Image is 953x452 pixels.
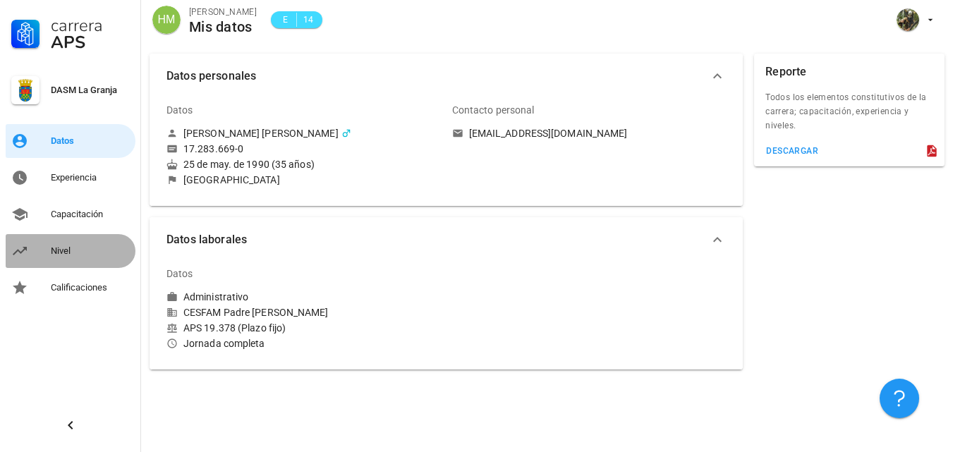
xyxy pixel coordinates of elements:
[897,8,919,31] div: avatar
[150,54,743,99] button: Datos personales
[166,257,193,291] div: Datos
[469,127,628,140] div: [EMAIL_ADDRESS][DOMAIN_NAME]
[760,141,824,161] button: descargar
[452,93,535,127] div: Contacto personal
[6,124,135,158] a: Datos
[765,146,818,156] div: descargar
[189,5,257,19] div: [PERSON_NAME]
[183,142,243,155] div: 17.283.669-0
[51,209,130,220] div: Capacitación
[183,127,339,140] div: [PERSON_NAME] [PERSON_NAME]
[183,173,280,186] div: [GEOGRAPHIC_DATA]
[166,158,441,171] div: 25 de may. de 1990 (35 años)
[166,230,709,250] span: Datos laborales
[6,271,135,305] a: Calificaciones
[166,337,441,350] div: Jornada completa
[452,127,727,140] a: [EMAIL_ADDRESS][DOMAIN_NAME]
[51,17,130,34] div: Carrera
[152,6,181,34] div: avatar
[6,161,135,195] a: Experiencia
[51,135,130,147] div: Datos
[51,172,130,183] div: Experiencia
[303,13,314,27] span: 14
[765,54,806,90] div: Reporte
[6,197,135,231] a: Capacitación
[183,291,248,303] div: Administrativo
[51,85,130,96] div: DASM La Granja
[279,13,291,27] span: E
[754,90,945,141] div: Todos los elementos constitutivos de la carrera; capacitación, experiencia y niveles.
[158,6,176,34] span: HM
[166,66,709,86] span: Datos personales
[150,217,743,262] button: Datos laborales
[6,234,135,268] a: Nivel
[51,282,130,293] div: Calificaciones
[166,322,441,334] div: APS 19.378 (Plazo fijo)
[166,306,441,319] div: CESFAM Padre [PERSON_NAME]
[189,19,257,35] div: Mis datos
[166,93,193,127] div: Datos
[51,245,130,257] div: Nivel
[51,34,130,51] div: APS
